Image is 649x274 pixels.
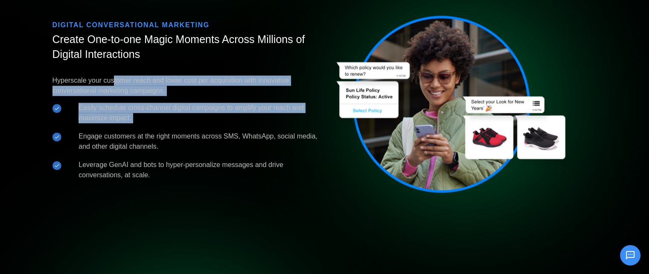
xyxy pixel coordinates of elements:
[52,160,320,180] li: Leverage GenAI and bots to hyper-personalize messages and drive conversations, at scale.
[52,75,320,96] p: Hyperscale your customer reach and lower cost per acquisition with innovative conversational mark...
[52,103,320,123] li: Easily schedule cross-channel digital campaigns to amplify your reach and maximize impact.
[52,32,320,65] h3: Create One-to-one Magic Moments Across Millions of Digital Interactions
[620,245,640,265] button: Open chat
[52,20,320,30] div: DIGITAL CONVERSATIONAL MARKETING
[52,131,320,152] li: Engage customers at the right moments across SMS, WhatsApp, social media, and other digital chann...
